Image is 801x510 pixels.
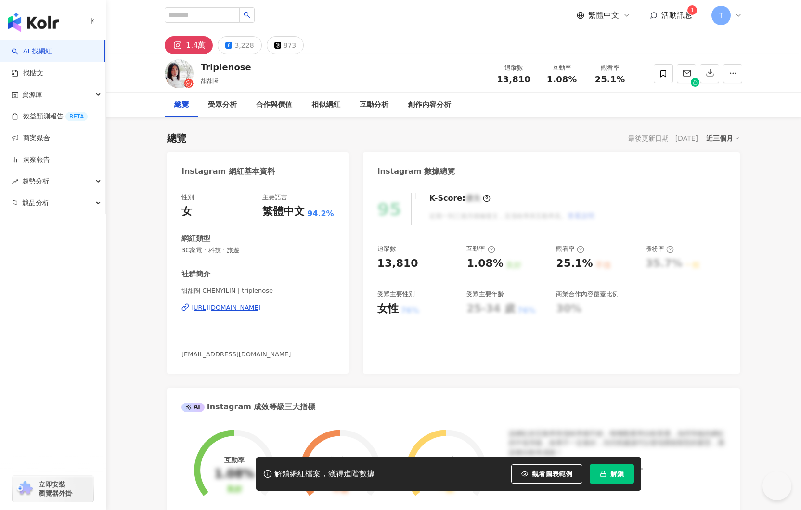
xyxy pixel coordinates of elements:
sup: 1 [687,5,697,15]
div: Instagram 成效等級三大指標 [181,402,315,412]
span: 觀看圖表範例 [532,470,572,478]
div: 網紅類型 [181,234,210,244]
div: 觀看率 [592,63,628,73]
button: 3,228 [218,36,261,54]
div: 互動率 [466,245,495,253]
div: 相似網紅 [311,99,340,111]
div: 創作內容分析 [408,99,451,111]
span: 趨勢分析 [22,170,49,192]
span: 活動訊息 [661,11,692,20]
span: 94.2% [307,209,334,219]
div: 該網紅的互動率和漲粉率都不錯，唯獨觀看率比較普通，為同等級的網紅的中低等級，效果不一定會好，但仍然建議可以發包開箱類型的案型，應該會比較有成效！ [509,429,725,458]
div: 漲粉率 [646,245,674,253]
span: rise [12,178,18,185]
div: 解鎖網紅檔案，獲得進階數據 [274,469,375,479]
span: 13,810 [497,74,530,84]
span: T [719,10,723,21]
div: 女 [181,204,192,219]
div: 追蹤數 [377,245,396,253]
div: Triplenose [201,61,251,73]
button: 1.4萬 [165,36,213,54]
div: 漲粉率 [436,456,456,464]
div: 受眾分析 [208,99,237,111]
div: 總覽 [174,99,189,111]
span: 甜甜圈 CHENYILIN | triplenose [181,287,334,295]
div: 總覽 [167,131,186,145]
img: logo [8,13,59,32]
span: 繁體中文 [588,10,619,21]
span: 競品分析 [22,192,49,214]
div: 受眾主要性別 [377,290,415,299]
a: 效益預測報告BETA [12,112,88,121]
div: 性別 [181,193,194,202]
span: search [244,12,250,18]
div: 25.1% [556,256,593,271]
div: 女性 [377,301,399,316]
img: chrome extension [15,481,34,497]
div: 最後更新日期：[DATE] [628,134,698,142]
div: 1.4萬 [186,39,206,52]
div: 受眾主要年齡 [466,290,504,299]
span: 解鎖 [610,470,624,478]
div: K-Score : [429,193,491,204]
div: 3,228 [234,39,254,52]
a: searchAI 找網紅 [12,47,52,56]
div: AI [181,403,205,412]
div: 主要語言 [262,193,287,202]
span: 3C家電 · 科技 · 旅遊 [181,246,334,255]
div: 合作與價值 [256,99,292,111]
span: 25.1% [595,75,625,84]
a: chrome extension立即安裝 瀏覽器外掛 [13,476,93,502]
a: 洞察報告 [12,155,50,165]
div: 追蹤數 [495,63,532,73]
div: 互動率 [224,456,245,464]
span: 資源庫 [22,84,42,105]
button: 解鎖 [590,464,634,484]
div: Instagram 數據總覽 [377,166,455,177]
span: [EMAIL_ADDRESS][DOMAIN_NAME] [181,351,291,358]
span: 1 [690,7,694,13]
button: 873 [267,36,304,54]
div: 互動率 [543,63,580,73]
div: 觀看率 [556,245,584,253]
span: 1.08% [547,75,577,84]
div: [URL][DOMAIN_NAME] [191,303,261,312]
a: 商案媒合 [12,133,50,143]
img: KOL Avatar [165,59,194,88]
div: 繁體中文 [262,204,305,219]
div: 873 [284,39,297,52]
div: 社群簡介 [181,269,210,279]
span: 立即安裝 瀏覽器外掛 [39,480,72,497]
div: 13,810 [377,256,418,271]
a: [URL][DOMAIN_NAME] [181,303,334,312]
button: 觀看圖表範例 [511,464,582,484]
a: 找貼文 [12,68,43,78]
div: Instagram 網紅基本資料 [181,166,275,177]
div: 觀看率 [330,456,350,464]
div: 1.08% [466,256,503,271]
div: 商業合作內容覆蓋比例 [556,290,619,299]
div: 近三個月 [706,132,740,144]
span: 甜甜圈 [201,77,220,84]
div: 互動分析 [360,99,388,111]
